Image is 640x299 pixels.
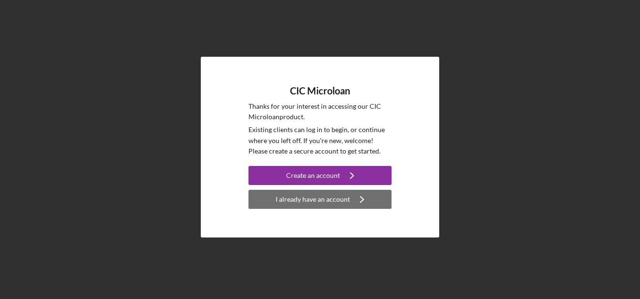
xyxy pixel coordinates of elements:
[276,190,350,209] div: I already have an account
[248,124,392,156] p: Existing clients can log in to begin, or continue where you left off. If you're new, welcome! Ple...
[248,166,392,187] a: Create an account
[286,166,340,185] div: Create an account
[248,166,392,185] button: Create an account
[248,190,392,209] button: I already have an account
[248,101,392,123] p: Thanks for your interest in accessing our CIC Microloan product.
[290,85,350,96] h4: CIC Microloan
